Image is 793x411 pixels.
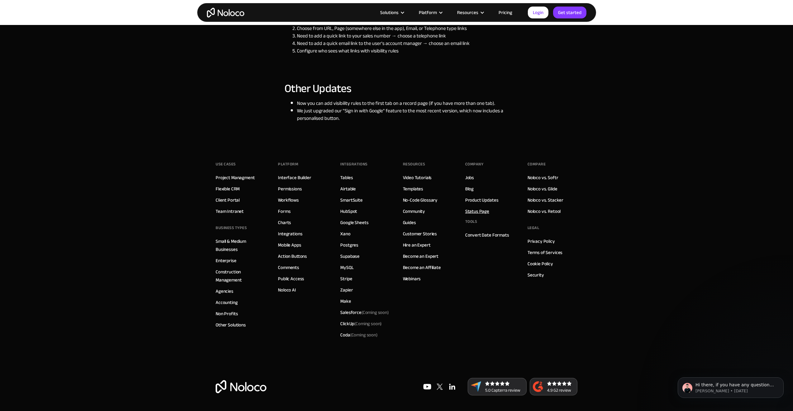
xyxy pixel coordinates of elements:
div: Compare [528,159,546,169]
a: Make [340,297,351,305]
div: Tools [465,217,477,226]
iframe: Intercom notifications message [668,364,793,408]
a: home [207,8,244,17]
a: Jobs [465,174,474,182]
a: Enterprise [216,257,236,265]
a: Product Updates [465,196,499,204]
a: Mobile Apps [278,241,301,249]
div: BUSINESS TYPES [216,223,247,232]
a: Action Buttons [278,252,307,260]
a: Supabase [340,252,360,260]
div: Platform [278,159,298,169]
a: Webinars [403,275,421,283]
a: Other Solutions [216,321,246,329]
a: Xano [340,230,350,238]
a: Templates [403,185,423,193]
a: Get started [553,7,586,18]
a: Permissions [278,185,302,193]
a: Video Tutorials [403,174,432,182]
a: Integrations [278,230,302,238]
li: Need to add a quick email link to the user's account manager → choose an email link [297,40,470,47]
a: Tables [340,174,353,182]
a: Noloco vs. Retool [528,207,561,215]
a: Convert Date Formats [465,231,509,239]
a: Terms of Services [528,248,562,257]
a: Public Access [278,275,304,283]
a: Workflows [278,196,299,204]
a: Project Managment [216,174,255,182]
h3: Other Updates [284,84,509,93]
a: Small & Medium Businesses [216,237,265,253]
a: Comments [278,263,299,272]
li: Need to add a quick link to your sales number → choose a telephone link [297,32,470,40]
a: Blog [465,185,474,193]
li: We just upgraded our "Sign in with Google" feature to the most recent version, which now includes... [297,107,509,122]
a: Google Sheets [340,218,368,227]
a: Postgres [340,241,358,249]
a: Noloco AI [278,286,296,294]
a: Login [528,7,548,18]
div: Resources [457,8,478,17]
a: Forms [278,207,290,215]
div: Platform [411,8,449,17]
a: Noloco vs. Softr [528,174,558,182]
div: Resources [449,8,491,17]
a: Zapier [340,286,353,294]
li: Choose from URL, Page (somewhere else in the app), Email, or Telephone type links [297,25,470,32]
div: ClickUp [340,320,382,328]
a: Interface Builder [278,174,311,182]
li: Now you can add visibility rules to the first tab on a record page (if you have more than one tab). [297,100,509,107]
a: Become an Affiliate [403,263,441,272]
li: Configure who sees what links with visibility rules [297,47,470,55]
a: Cookie Policy [528,260,553,268]
a: Hire an Expert [403,241,431,249]
a: Become an Expert [403,252,439,260]
a: Noloco vs. Glide [528,185,557,193]
div: Company [465,159,484,169]
div: Solutions [380,8,399,17]
a: Privacy Policy [528,237,555,245]
div: Platform [419,8,437,17]
a: Flexible CRM [216,185,240,193]
a: Agencies [216,287,233,295]
p: ‍ [284,58,470,65]
div: Coda [340,331,377,339]
a: Team Intranet [216,207,244,215]
span: (Coming soon) [361,308,389,317]
a: SmartSuite [340,196,363,204]
a: Non Profits [216,310,238,318]
div: INTEGRATIONS [340,159,367,169]
a: Airtable [340,185,356,193]
a: Noloco vs. Stacker [528,196,563,204]
a: HubSpot [340,207,357,215]
a: Accounting [216,298,238,306]
div: Salesforce [340,308,389,316]
a: Status Page [465,207,489,215]
div: Resources [403,159,425,169]
a: Community [403,207,425,215]
a: Guides [403,218,416,227]
a: Construction Management [216,268,265,284]
a: Pricing [491,8,520,17]
a: No-Code Glossary [403,196,438,204]
div: Use Cases [216,159,236,169]
span: (Coming soon) [354,319,382,328]
a: Stripe [340,275,352,283]
a: Customer Stories [403,230,437,238]
a: Charts [278,218,291,227]
a: Client Portal [216,196,240,204]
a: Security [528,271,544,279]
div: Legal [528,223,539,232]
a: MySQL [340,263,353,272]
div: Solutions [372,8,411,17]
span: (Coming soon) [350,330,378,339]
